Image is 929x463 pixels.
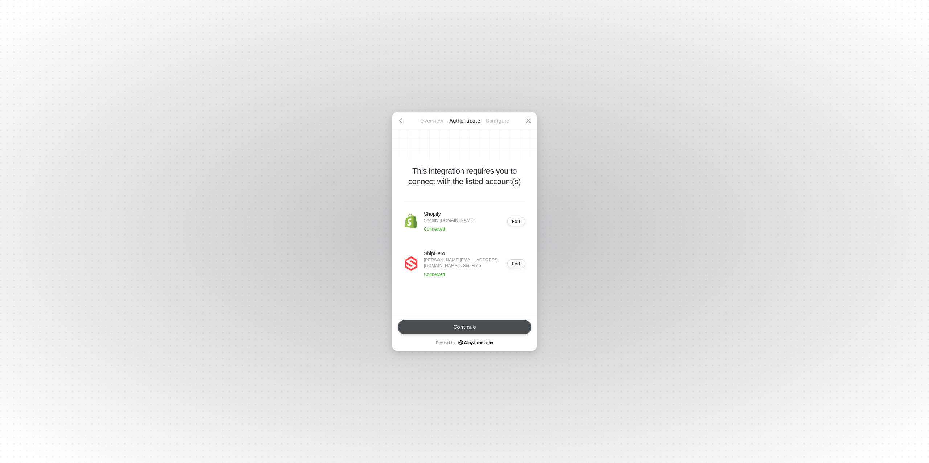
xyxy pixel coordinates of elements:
a: icon-success [458,340,493,345]
button: Continue [398,320,531,334]
button: Edit [507,259,525,268]
p: This integration requires you to connect with the listed account(s) [404,166,525,187]
p: Shopify [DOMAIN_NAME] [424,218,474,223]
img: icon [404,256,418,271]
p: Powered by [436,340,493,345]
p: Authenticate [448,117,481,124]
p: Connected [424,226,474,232]
p: Overview [416,117,448,124]
p: Configure [481,117,513,124]
p: ShipHero [424,250,503,257]
button: Edit [507,217,525,226]
p: Shopify [424,210,474,218]
img: icon [404,214,418,228]
div: Edit [512,261,521,266]
div: Continue [453,324,476,330]
p: [PERSON_NAME][EMAIL_ADDRESS][DOMAIN_NAME]'s ShipHero [424,257,503,269]
span: icon-arrow-left [398,118,404,124]
span: icon-close [525,118,531,124]
p: Connected [424,272,503,277]
div: Edit [512,219,521,224]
